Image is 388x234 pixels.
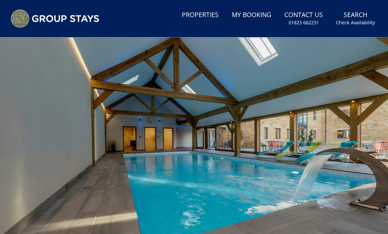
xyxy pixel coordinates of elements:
small: 01823 662231 [289,19,319,26]
img: Group Stays [11,9,99,28]
a: Contact Us01823 662231 [282,8,326,29]
a: SearchCheck Availability [333,8,377,29]
small: Check Availability [336,19,375,26]
a: Properties [179,8,221,23]
a: My Booking [229,8,274,23]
